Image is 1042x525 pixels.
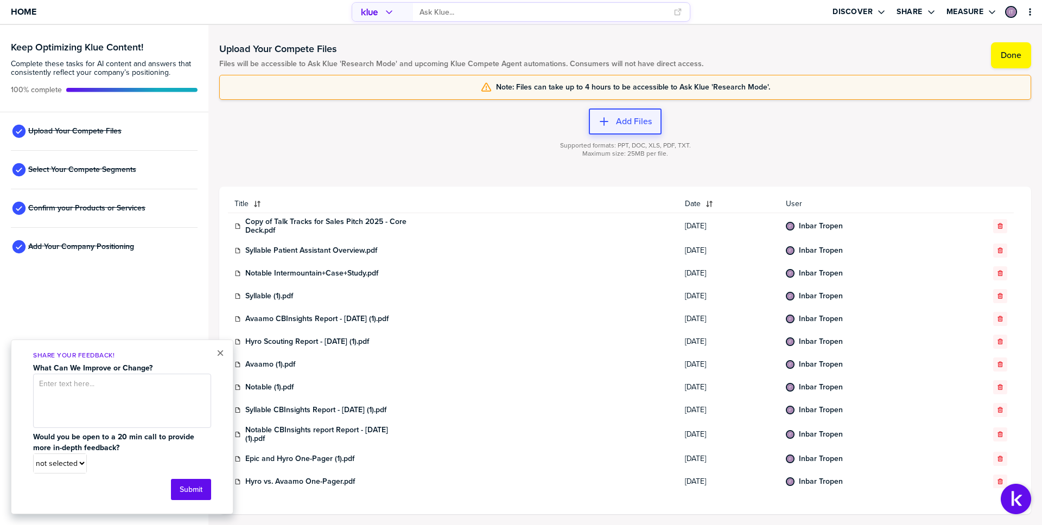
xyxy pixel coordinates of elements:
[245,246,377,255] a: Syllable Patient Assistant Overview.pdf
[217,347,224,360] button: Close
[787,361,793,368] img: b39a2190198b6517de1ec4d8db9dc530-sml.png
[1001,484,1031,514] button: Open Support Center
[245,315,389,323] a: Avaamo CBInsights Report - [DATE] (1).pdf
[787,407,793,413] img: b39a2190198b6517de1ec4d8db9dc530-sml.png
[787,316,793,322] img: b39a2190198b6517de1ec4d8db9dc530-sml.png
[245,383,294,392] a: Notable (1).pdf
[219,42,703,55] h1: Upload Your Compete Files
[33,351,211,360] p: Share Your Feedback!
[799,315,843,323] a: Inbar Tropen
[685,315,773,323] span: [DATE]
[786,337,795,346] div: Inbar Tropen
[833,7,873,17] label: Discover
[897,7,923,17] label: Share
[799,360,843,369] a: Inbar Tropen
[799,337,843,346] a: Inbar Tropen
[28,127,122,136] span: Upload Your Compete Files
[245,292,293,300] a: Syllable (1).pdf
[245,360,295,369] a: Avaamo (1).pdf
[786,246,795,255] div: Inbar Tropen
[685,269,773,278] span: [DATE]
[787,384,793,390] img: b39a2190198b6517de1ec4d8db9dc530-sml.png
[799,477,843,486] a: Inbar Tropen
[787,247,793,254] img: b39a2190198b6517de1ec4d8db9dc530-sml.png
[1004,5,1018,19] a: Edit Profile
[616,116,652,127] label: Add Files
[11,42,198,52] h3: Keep Optimizing Klue Content!
[787,223,793,229] img: b39a2190198b6517de1ec4d8db9dc530-sml.png
[1006,7,1016,17] img: b39a2190198b6517de1ec4d8db9dc530-sml.png
[685,477,773,486] span: [DATE]
[1005,6,1017,18] div: Inbar Tropen
[786,406,795,414] div: Inbar Tropen
[786,360,795,369] div: Inbar Tropen
[786,315,795,323] div: Inbar Tropen
[685,246,773,255] span: [DATE]
[685,337,773,346] span: [DATE]
[685,406,773,414] span: [DATE]
[786,269,795,278] div: Inbar Tropen
[946,7,984,17] label: Measure
[799,269,843,278] a: Inbar Tropen
[560,142,691,150] span: Supported formats: PPT, DOC, XLS, PDF, TXT.
[33,362,153,374] strong: What Can We Improve or Change?
[245,426,408,443] a: Notable CBInsights report Report - [DATE] (1).pdf
[685,292,773,300] span: [DATE]
[685,454,773,463] span: [DATE]
[685,222,773,231] span: [DATE]
[786,222,795,231] div: Inbar Tropen
[234,200,249,208] span: Title
[787,478,793,485] img: b39a2190198b6517de1ec4d8db9dc530-sml.png
[799,246,843,255] a: Inbar Tropen
[685,360,773,369] span: [DATE]
[33,431,196,453] strong: Would you be open to a 20 min call to provide more in-depth feedback?
[786,430,795,439] div: Inbar Tropen
[28,204,145,213] span: Confirm your Products or Services
[219,60,703,68] span: Files will be accessible to Ask Klue 'Research Mode' and upcoming Klue Compete Agent automations....
[245,454,354,463] a: Epic and Hyro One-Pager (1).pdf
[799,454,843,463] a: Inbar Tropen
[685,383,773,392] span: [DATE]
[28,242,134,251] span: Add Your Company Positioning
[786,200,942,208] span: User
[245,217,408,235] a: Copy of Talk Tracks for Sales Pitch 2025 - Core Deck.pdf
[787,338,793,345] img: b39a2190198b6517de1ec4d8db9dc530-sml.png
[245,406,386,414] a: Syllable CBInsights Report - [DATE] (1).pdf
[786,383,795,392] div: Inbar Tropen
[787,431,793,438] img: b39a2190198b6517de1ec4d8db9dc530-sml.png
[245,269,378,278] a: Notable Intermountain+Case+Study.pdf
[799,383,843,392] a: Inbar Tropen
[787,456,793,462] img: b39a2190198b6517de1ec4d8db9dc530-sml.png
[582,150,668,158] span: Maximum size: 25MB per file.
[786,292,795,300] div: Inbar Tropen
[11,86,62,94] span: Active
[799,222,843,231] a: Inbar Tropen
[1001,50,1021,61] label: Done
[786,454,795,463] div: Inbar Tropen
[685,200,701,208] span: Date
[496,83,770,92] span: Note: Files can take up to 4 hours to be accessible to Ask Klue 'Research Mode'.
[786,477,795,486] div: Inbar Tropen
[245,337,369,346] a: Hyro Scouting Report - [DATE] (1).pdf
[685,430,773,439] span: [DATE]
[28,165,136,174] span: Select Your Compete Segments
[799,292,843,300] a: Inbar Tropen
[787,293,793,299] img: b39a2190198b6517de1ec4d8db9dc530-sml.png
[11,60,198,77] span: Complete these tasks for AI content and answers that consistently reflect your company’s position...
[245,477,355,486] a: Hyro vs. Avaamo One-Pager.pdf
[11,7,36,16] span: Home
[799,430,843,439] a: Inbar Tropen
[171,479,211,500] button: Submit
[799,406,843,414] a: Inbar Tropen
[420,3,667,21] input: Ask Klue...
[787,270,793,277] img: b39a2190198b6517de1ec4d8db9dc530-sml.png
